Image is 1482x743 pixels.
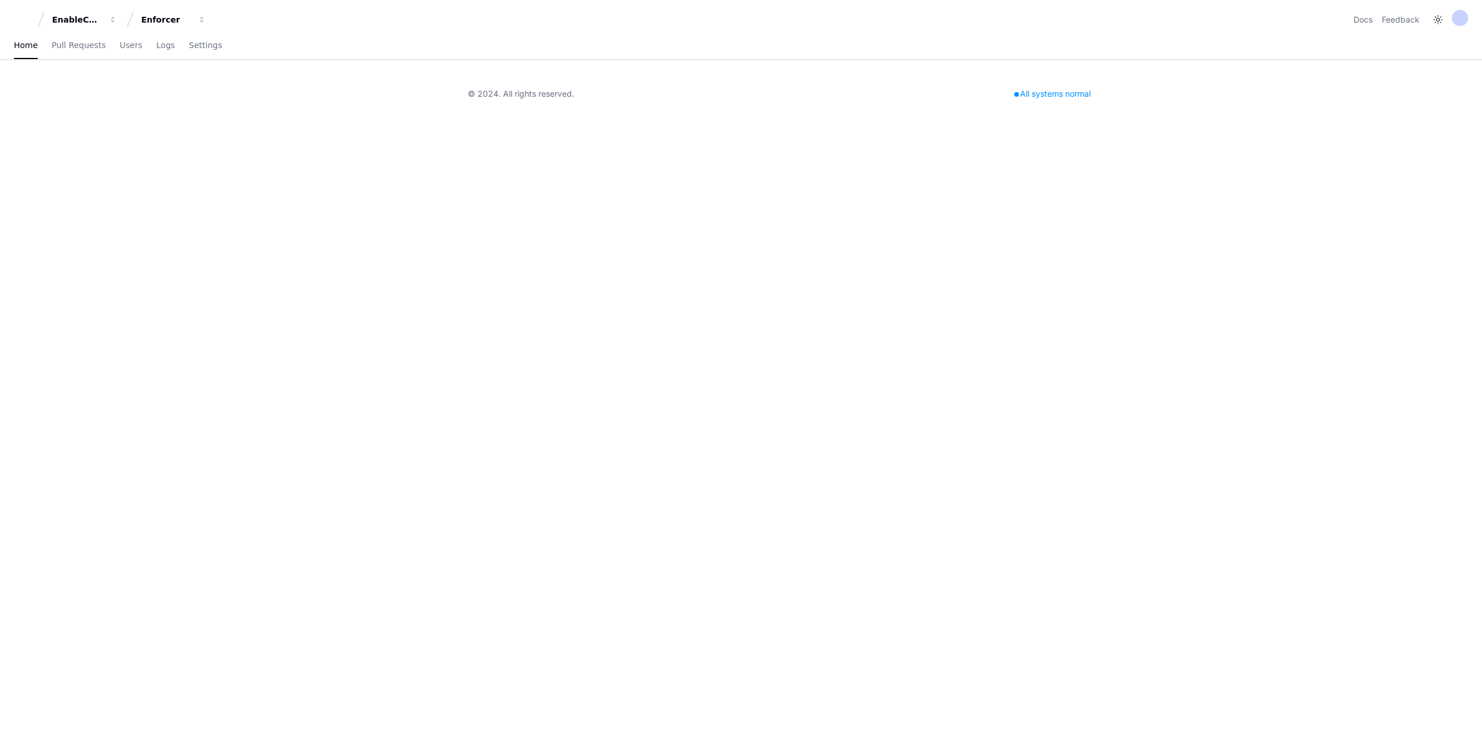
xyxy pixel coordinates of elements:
div: All systems normal [1007,86,1098,102]
a: Settings [189,32,222,59]
span: Settings [189,42,222,49]
a: Logs [156,32,175,59]
button: Feedback [1382,14,1419,25]
div: © 2024. All rights reserved. [468,88,574,100]
button: EnableComp [47,9,122,30]
a: Home [14,32,38,59]
a: Docs [1353,14,1373,25]
span: Logs [156,42,175,49]
a: Pull Requests [52,32,105,59]
div: EnableComp [52,14,102,25]
span: Home [14,42,38,49]
button: Enforcer [137,9,211,30]
a: Users [120,32,142,59]
div: Enforcer [141,14,191,25]
span: Users [120,42,142,49]
span: Pull Requests [52,42,105,49]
